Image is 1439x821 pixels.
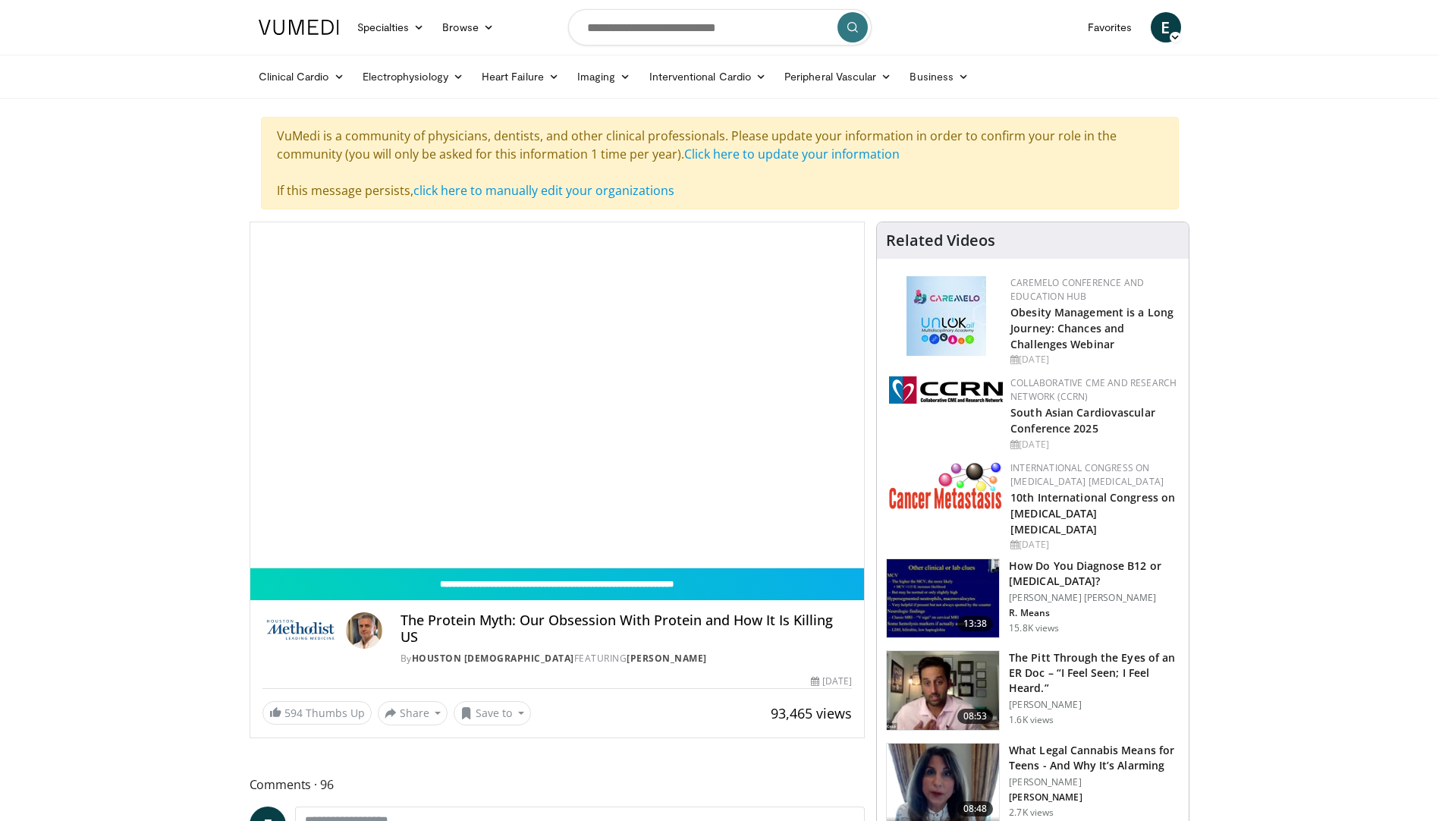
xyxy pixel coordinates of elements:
button: Save to [454,701,531,725]
a: Imaging [568,61,640,92]
a: 10th International Congress on [MEDICAL_DATA] [MEDICAL_DATA] [1010,490,1175,536]
p: [PERSON_NAME] [1009,699,1180,711]
span: 08:48 [957,801,994,816]
a: Clinical Cardio [250,61,353,92]
a: Obesity Management is a Long Journey: Chances and Challenges Webinar [1010,305,1174,351]
video-js: Video Player [250,222,865,568]
a: Electrophysiology [353,61,473,92]
div: By FEATURING [401,652,853,665]
a: 13:38 How Do You Diagnose B12 or [MEDICAL_DATA]? [PERSON_NAME] [PERSON_NAME] R. Means 15.8K views [886,558,1180,639]
p: 1.6K views [1009,714,1054,726]
div: [DATE] [1010,538,1177,552]
a: Heart Failure [473,61,568,92]
img: a04ee3ba-8487-4636-b0fb-5e8d268f3737.png.150x105_q85_autocrop_double_scale_upscale_version-0.2.png [889,376,1003,404]
a: Specialties [348,12,434,42]
a: International Congress on [MEDICAL_DATA] [MEDICAL_DATA] [1010,461,1164,488]
span: Comments 96 [250,775,866,794]
a: click here to manually edit your organizations [413,182,674,199]
div: [DATE] [811,675,852,688]
a: Business [900,61,978,92]
input: Search topics, interventions [568,9,872,46]
img: 6ff8bc22-9509-4454-a4f8-ac79dd3b8976.png.150x105_q85_autocrop_double_scale_upscale_version-0.2.png [889,461,1003,509]
img: deacb99e-802d-4184-8862-86b5a16472a1.150x105_q85_crop-smart_upscale.jpg [887,651,999,730]
h3: The Pitt Through the Eyes of an ER Doc – “I Feel Seen; I Feel Heard.” [1009,650,1180,696]
a: Houston [DEMOGRAPHIC_DATA] [412,652,574,665]
img: 45df64a9-a6de-482c-8a90-ada250f7980c.png.150x105_q85_autocrop_double_scale_upscale_version-0.2.jpg [906,276,986,356]
a: Click here to update your information [684,146,900,162]
a: Browse [433,12,503,42]
span: 13:38 [957,616,994,631]
p: [PERSON_NAME] [PERSON_NAME] [1009,592,1180,604]
p: [PERSON_NAME] [1009,791,1180,804]
img: VuMedi Logo [259,20,339,35]
a: CaReMeLO Conference and Education Hub [1010,276,1144,303]
a: Collaborative CME and Research Network (CCRN) [1010,376,1177,403]
a: Favorites [1079,12,1142,42]
button: Share [378,701,448,725]
h4: Related Videos [886,231,995,250]
a: 08:53 The Pitt Through the Eyes of an ER Doc – “I Feel Seen; I Feel Heard.” [PERSON_NAME] 1.6K views [886,650,1180,731]
a: [PERSON_NAME] [627,652,707,665]
span: 08:53 [957,709,994,724]
img: Avatar [346,612,382,649]
h4: The Protein Myth: Our Obsession With Protein and How It Is Killing US [401,612,853,645]
a: Interventional Cardio [640,61,776,92]
a: E [1151,12,1181,42]
p: 15.8K views [1009,622,1059,634]
div: VuMedi is a community of physicians, dentists, and other clinical professionals. Please update yo... [261,117,1179,209]
img: 172d2151-0bab-4046-8dbc-7c25e5ef1d9f.150x105_q85_crop-smart_upscale.jpg [887,559,999,638]
a: 594 Thumbs Up [262,701,372,725]
div: [DATE] [1010,353,1177,366]
img: Houston Methodist [262,612,340,649]
a: Peripheral Vascular [775,61,900,92]
p: R. Means [1009,607,1180,619]
h3: What Legal Cannabis Means for Teens - And Why It’s Alarming [1009,743,1180,773]
div: [DATE] [1010,438,1177,451]
span: 93,465 views [771,704,852,722]
p: 2.7K views [1009,807,1054,819]
p: [PERSON_NAME] [1009,776,1180,788]
h3: How Do You Diagnose B12 or [MEDICAL_DATA]? [1009,558,1180,589]
a: South Asian Cardiovascular Conference 2025 [1010,405,1155,436]
span: 594 [284,706,303,720]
